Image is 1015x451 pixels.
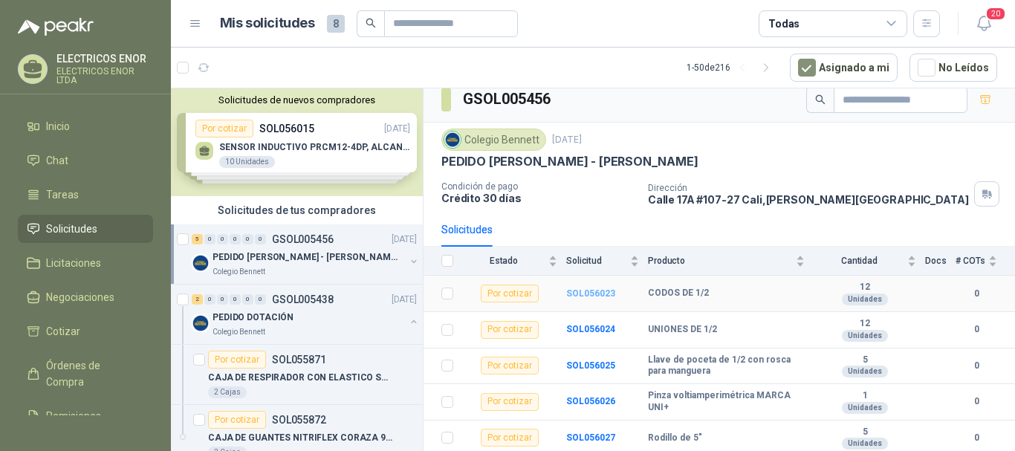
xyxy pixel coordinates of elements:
a: Solicitudes [18,215,153,243]
b: 12 [814,318,916,330]
div: Unidades [842,366,888,377]
span: search [815,94,826,105]
b: Pinza voltiamperimétrica MARCA UNI+ [648,390,805,413]
span: Cotizar [46,323,80,340]
p: Calle 17A #107-27 Cali , [PERSON_NAME][GEOGRAPHIC_DATA] [648,193,969,206]
b: 5 [814,426,916,438]
p: [DATE] [392,293,417,307]
h1: Mis solicitudes [220,13,315,34]
div: Todas [768,16,800,32]
b: 0 [956,322,997,337]
div: Unidades [842,438,888,450]
p: [DATE] [552,133,582,147]
th: Solicitud [566,247,648,276]
div: 0 [255,294,266,305]
a: Chat [18,146,153,175]
a: Inicio [18,112,153,140]
div: Colegio Bennett [441,129,546,151]
p: [DATE] [392,233,417,247]
span: # COTs [956,256,985,266]
span: 20 [985,7,1006,21]
p: SOL055872 [272,415,326,425]
p: PEDIDO [PERSON_NAME] - [PERSON_NAME] [213,250,398,265]
p: PEDIDO DOTACIÓN [213,311,294,325]
div: 0 [242,294,253,305]
div: 0 [255,234,266,244]
div: 1 - 50 de 216 [687,56,778,80]
button: Asignado a mi [790,53,898,82]
a: Por cotizarSOL055871CAJA DE RESPIRADOR CON ELASTICO SUJETADOR DE OREJAS N-952 Cajas [171,345,423,405]
div: 2 Cajas [208,386,247,398]
div: 0 [217,234,228,244]
a: 2 0 0 0 0 0 GSOL005438[DATE] Company LogoPEDIDO DOTACIÓNColegio Bennett [192,291,420,338]
div: Solicitudes de tus compradores [171,196,423,224]
span: Tareas [46,186,79,203]
div: 0 [204,234,215,244]
b: 0 [956,359,997,373]
a: SOL056023 [566,288,615,299]
th: Cantidad [814,247,925,276]
div: Por cotizar [481,429,539,447]
button: 20 [970,10,997,37]
div: 0 [230,294,241,305]
a: SOL056026 [566,396,615,406]
h3: GSOL005456 [463,88,553,111]
p: PEDIDO [PERSON_NAME] - [PERSON_NAME] [441,154,698,169]
button: Solicitudes de nuevos compradores [177,94,417,106]
div: 0 [204,294,215,305]
b: SOL056025 [566,360,615,371]
b: Rodillo de 5" [648,432,702,444]
a: Cotizar [18,317,153,345]
button: No Leídos [909,53,997,82]
b: 0 [956,395,997,409]
b: 1 [814,390,916,402]
p: ELECTRICOS ENOR [56,53,153,64]
a: 5 0 0 0 0 0 GSOL005456[DATE] Company LogoPEDIDO [PERSON_NAME] - [PERSON_NAME]Colegio Bennett [192,230,420,278]
p: SOL055871 [272,354,326,365]
a: SOL056024 [566,324,615,334]
div: Por cotizar [208,351,266,369]
div: Por cotizar [481,321,539,339]
p: Crédito 30 días [441,192,636,204]
div: 0 [217,294,228,305]
div: 0 [230,234,241,244]
span: Licitaciones [46,255,101,271]
img: Company Logo [192,314,210,332]
a: Remisiones [18,402,153,430]
span: Remisiones [46,408,101,424]
p: ELECTRICOS ENOR LTDA [56,67,153,85]
b: 0 [956,431,997,445]
b: Llave de poceta de 1/2 con rosca para manguera [648,354,805,377]
span: Negociaciones [46,289,114,305]
span: Inicio [46,118,70,134]
th: # COTs [956,247,1015,276]
span: Estado [462,256,545,266]
b: 12 [814,282,916,293]
div: Por cotizar [481,393,539,411]
b: 5 [814,354,916,366]
div: Por cotizar [208,411,266,429]
div: 0 [242,234,253,244]
a: Licitaciones [18,249,153,277]
a: Tareas [18,181,153,209]
a: SOL056027 [566,432,615,443]
img: Company Logo [444,132,461,148]
b: UNIONES DE 1/2 [648,324,717,336]
p: Colegio Bennett [213,326,265,338]
a: Negociaciones [18,283,153,311]
div: Solicitudes de nuevos compradoresPor cotizarSOL056015[DATE] SENSOR INDUCTIVO PRCM12-4DP, ALCANCE ... [171,88,423,196]
div: Unidades [842,402,888,414]
p: Colegio Bennett [213,266,265,278]
th: Estado [462,247,566,276]
a: Órdenes de Compra [18,351,153,396]
span: Producto [648,256,793,266]
span: Cantidad [814,256,904,266]
div: Unidades [842,293,888,305]
div: 2 [192,294,203,305]
p: GSOL005438 [272,294,334,305]
div: Por cotizar [481,285,539,302]
div: 5 [192,234,203,244]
